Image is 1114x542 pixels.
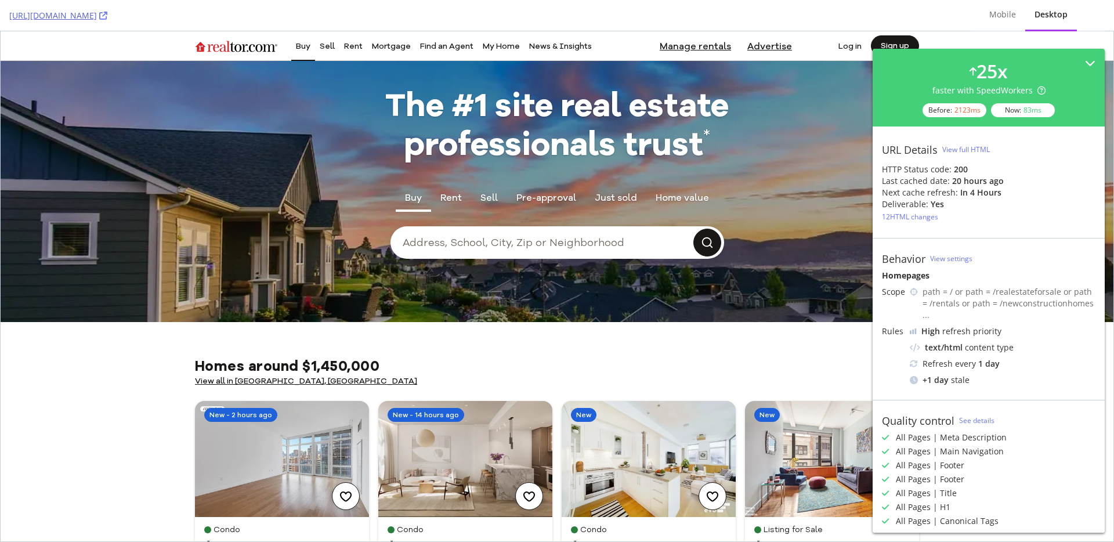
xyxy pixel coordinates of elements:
[896,487,957,499] div: All Pages | Title
[896,501,950,513] div: All Pages | H1
[923,103,986,117] div: Before:
[524,1,596,30] a: Navigation News & Insights
[991,103,1055,117] div: Now:
[896,474,964,485] div: All Pages | Footer
[561,370,735,486] img: 159 W 24th St Apt 5B, New York, NY 10011
[882,270,1095,281] div: Homepages
[882,286,905,298] div: Scope
[959,415,994,425] a: See details
[923,286,1095,321] div: path = / or path = /realestateforsale or path = /rentals or path = /newconstructionhomes
[896,515,999,527] div: All Pages | Canonical Tags
[882,198,928,210] div: Deliverable:
[744,370,918,486] img: 21 E 22nd St Apt 4D, Manhattan, NY 10010
[744,370,918,486] a: Property detail for 21 E 22nd St Apt 4D Manhattan, NY 10010
[952,175,1004,187] div: 20 hours ago
[910,328,917,334] img: cRr4yx4cyByr8BeLxltRlzBPIAAAAAElFTkSuQmCC
[989,9,1016,20] div: Mobile
[921,326,940,337] div: High
[478,1,524,30] a: Navigation My Home
[882,187,958,198] div: Next cache refresh:
[431,153,471,180] a: Rent
[314,1,339,30] a: Navigation Sell
[978,358,1000,370] div: 1 day
[747,5,791,26] a: Advertise
[277,1,596,30] div: Main
[367,1,415,30] a: Navigation Mortgage
[896,446,1004,457] div: All Pages | Main Navigation
[910,358,1095,370] div: Refresh every
[931,198,944,210] div: Yes
[923,309,929,320] span: ...
[194,370,368,486] img: 555 W 59th St Apt 21E, New York, NY 10019
[339,1,367,30] a: Navigation Rent
[693,197,721,225] button: Search
[954,105,981,115] div: 2123 ms
[277,1,829,30] div: Drawer
[882,252,925,265] div: Behavior
[882,175,950,187] div: Last cached date:
[331,451,359,479] button: Save: 555 W 59th St Apt 21E New York, NY 10019
[954,164,968,175] strong: 200
[400,195,690,227] input: Address, School, City, Zip or Neighborhood
[561,370,735,486] a: Property detail for 159 W 24th St Apt 5B New York, NY 10011
[370,153,743,180] nav: pages
[194,346,417,354] a: View all in [GEOGRAPHIC_DATA], [GEOGRAPHIC_DATA]
[882,212,938,222] div: 12 HTML changes
[395,153,431,180] a: Buy
[378,370,552,486] a: Property detail for 350 E 18th St Unit 3B New York, NY 10003
[652,5,737,26] a: Manage rentals
[698,451,726,479] button: Save: 159 W 24th St Apt 5B New York, NY 10011
[942,144,990,154] div: View full HTML
[960,187,1001,198] div: in 4 hours
[976,58,1008,85] div: 25 x
[419,1,473,30] div: Find an Agent
[910,374,1095,386] div: stale
[343,1,362,30] div: Rent
[378,370,552,486] img: 350 E 18th St Unit 3B, New York, NY 10003
[277,1,829,30] div: Navigation
[529,1,591,30] div: News & Insights
[882,164,1095,175] div: HTTP Status code:
[942,140,990,159] button: View full HTML
[9,10,107,21] a: [URL][DOMAIN_NAME]
[371,1,410,30] div: Mortgage
[194,326,916,344] h2: Homes around $1,450,000
[882,414,954,427] div: Quality control
[896,432,1007,443] div: All Pages | Meta Description
[829,1,870,30] a: Log into your account, opens a dialog
[881,451,909,479] button: Save: 21 E 22nd St Apt 4D Manhattan, NY 10010
[1023,105,1041,115] div: 83 ms
[932,85,1046,96] div: faster with SpeedWorkers
[870,4,918,25] button: Sign up, opens a dialog
[482,1,519,30] div: My Home
[415,1,478,30] a: Navigation Find an Agent
[507,153,585,180] a: Pre-approval
[646,153,718,180] a: Home value
[930,254,972,263] a: View settings
[585,153,646,180] a: Just sold
[921,326,1001,337] div: refresh priority
[382,55,730,133] span: The #1 site real estate professionals trust
[194,2,277,28] img: realtor.com
[194,370,368,486] a: Property detail for 555 W 59th St Apt 21E New York, NY 10019
[471,153,507,180] a: Sell
[923,374,949,386] div: + 1 day
[295,1,310,30] div: Buy
[925,342,963,353] div: text/html
[882,210,938,224] button: 12HTML changes
[882,326,905,337] div: Rules
[882,143,938,156] div: URL Details
[1035,9,1068,20] div: Desktop
[515,451,542,479] button: Save: 350 E 18th St Unit 3B New York, NY 10003
[319,1,334,30] div: Sell
[194,1,277,30] a: Go to realtor.com home page
[838,1,861,30] div: Log in
[910,342,1095,353] div: content type
[896,460,964,471] div: All Pages | Footer
[880,10,909,19] span: Sign up
[291,1,314,30] a: Navigation Buy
